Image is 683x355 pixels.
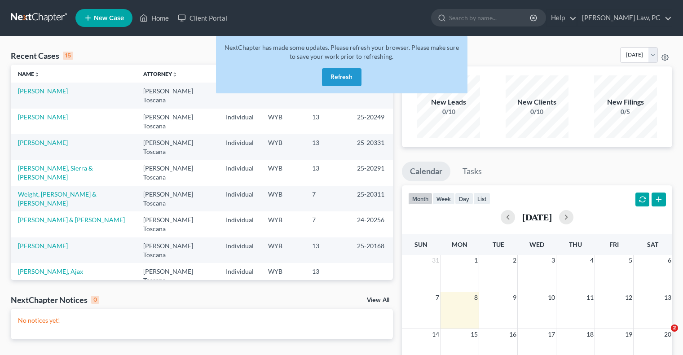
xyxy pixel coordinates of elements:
[506,97,568,107] div: New Clients
[432,193,455,205] button: week
[136,186,218,211] td: [PERSON_NAME] Toscana
[18,316,386,325] p: No notices yet!
[172,72,177,77] i: unfold_more
[508,329,517,340] span: 16
[136,237,218,263] td: [PERSON_NAME] Toscana
[586,292,595,303] span: 11
[305,263,350,289] td: 13
[455,193,473,205] button: day
[586,329,595,340] span: 18
[350,211,393,237] td: 24-20256
[94,15,124,22] span: New Case
[624,292,633,303] span: 12
[18,70,40,77] a: Nameunfold_more
[305,237,350,263] td: 13
[18,267,83,275] a: [PERSON_NAME], Ajax
[11,50,73,61] div: Recent Cases
[261,160,305,186] td: WYB
[551,255,556,266] span: 3
[63,52,73,60] div: 15
[34,72,40,77] i: unfold_more
[546,10,577,26] a: Help
[136,109,218,134] td: [PERSON_NAME] Toscana
[473,193,490,205] button: list
[18,190,97,207] a: Weight, [PERSON_NAME] & [PERSON_NAME]
[219,186,261,211] td: Individual
[261,186,305,211] td: WYB
[143,70,177,77] a: Attorneyunfold_more
[589,255,595,266] span: 4
[305,211,350,237] td: 7
[417,107,480,116] div: 0/10
[91,296,99,304] div: 0
[219,134,261,160] td: Individual
[647,241,658,248] span: Sat
[569,241,582,248] span: Thu
[305,109,350,134] td: 13
[305,186,350,211] td: 7
[350,134,393,160] td: 25-20331
[512,292,517,303] span: 9
[449,9,531,26] input: Search by name...
[671,324,678,332] span: 2
[18,242,68,250] a: [PERSON_NAME]
[431,329,440,340] span: 14
[18,113,68,121] a: [PERSON_NAME]
[628,255,633,266] span: 5
[473,255,479,266] span: 1
[473,292,479,303] span: 8
[261,134,305,160] td: WYB
[577,10,672,26] a: [PERSON_NAME] Law, PC
[136,211,218,237] td: [PERSON_NAME] Toscana
[18,139,68,146] a: [PERSON_NAME]
[417,97,480,107] div: New Leads
[219,109,261,134] td: Individual
[11,294,99,305] div: NextChapter Notices
[522,212,552,222] h2: [DATE]
[367,297,389,303] a: View All
[219,211,261,237] td: Individual
[402,162,450,181] a: Calendar
[652,324,674,346] iframe: Intercom live chat
[219,237,261,263] td: Individual
[136,134,218,160] td: [PERSON_NAME] Toscana
[452,241,467,248] span: Mon
[261,109,305,134] td: WYB
[454,162,490,181] a: Tasks
[322,68,361,86] button: Refresh
[594,97,657,107] div: New Filings
[624,329,633,340] span: 19
[512,255,517,266] span: 2
[594,107,657,116] div: 0/5
[408,193,432,205] button: month
[136,83,218,108] td: [PERSON_NAME] Toscana
[18,87,68,95] a: [PERSON_NAME]
[609,241,619,248] span: Fri
[136,263,218,289] td: [PERSON_NAME] Toscana
[431,255,440,266] span: 31
[261,263,305,289] td: WYB
[350,186,393,211] td: 25-20311
[219,263,261,289] td: Individual
[414,241,427,248] span: Sun
[135,10,173,26] a: Home
[18,164,93,181] a: [PERSON_NAME], Sierra & [PERSON_NAME]
[261,211,305,237] td: WYB
[261,237,305,263] td: WYB
[305,134,350,160] td: 13
[350,160,393,186] td: 25-20291
[350,237,393,263] td: 25-20168
[529,241,544,248] span: Wed
[506,107,568,116] div: 0/10
[435,292,440,303] span: 7
[225,44,459,60] span: NextChapter has made some updates. Please refresh your browser. Please make sure to save your wor...
[305,160,350,186] td: 13
[219,160,261,186] td: Individual
[547,329,556,340] span: 17
[663,292,672,303] span: 13
[547,292,556,303] span: 10
[470,329,479,340] span: 15
[18,216,125,224] a: [PERSON_NAME] & [PERSON_NAME]
[173,10,232,26] a: Client Portal
[136,160,218,186] td: [PERSON_NAME] Toscana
